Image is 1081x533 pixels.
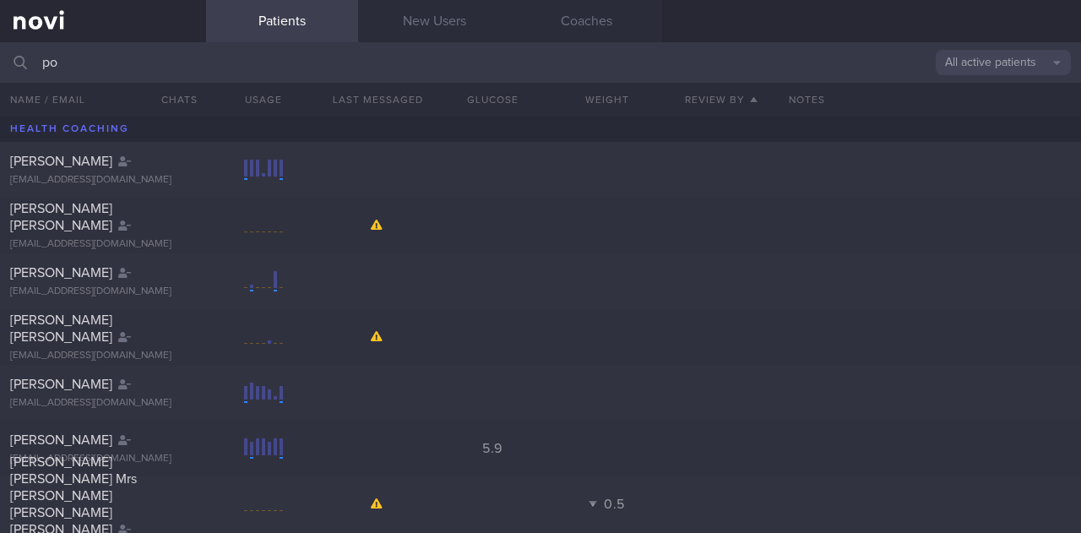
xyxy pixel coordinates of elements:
span: [PERSON_NAME] [10,433,112,447]
span: [PERSON_NAME] [10,378,112,391]
span: [PERSON_NAME] [10,266,112,280]
div: [EMAIL_ADDRESS][DOMAIN_NAME] [10,350,196,362]
button: Review By [664,83,778,117]
div: [EMAIL_ADDRESS][DOMAIN_NAME] [10,397,196,410]
button: All active patients [936,50,1071,75]
span: [PERSON_NAME] [PERSON_NAME] [10,313,112,344]
div: [EMAIL_ADDRESS][DOMAIN_NAME] [10,286,196,298]
button: Weight [550,83,664,117]
span: [PERSON_NAME] [PERSON_NAME] [10,202,112,232]
button: Chats [139,83,206,117]
button: Glucose [435,83,549,117]
div: Usage [206,83,320,117]
div: [EMAIL_ADDRESS][DOMAIN_NAME] [10,238,196,251]
div: [EMAIL_ADDRESS][DOMAIN_NAME] [10,453,196,465]
div: [EMAIL_ADDRESS][DOMAIN_NAME] [10,174,196,187]
div: Notes [779,83,1081,117]
span: 0.5 [604,498,625,511]
button: Last Messaged [321,83,435,117]
span: [PERSON_NAME] [10,155,112,168]
span: 5.9 [482,442,502,455]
